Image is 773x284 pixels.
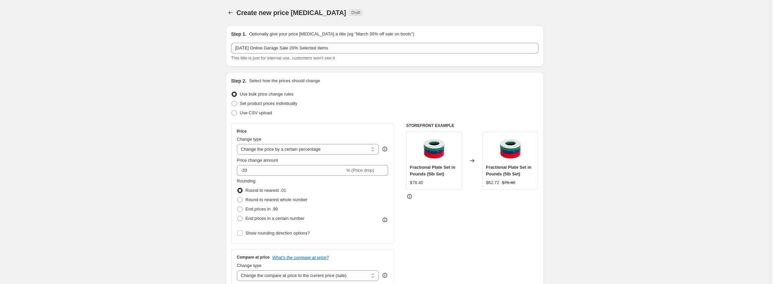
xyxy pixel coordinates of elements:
img: Fractional-Plate-Set-in-Pounds-Fringe-Sport-106826027_80x.jpg [497,135,524,162]
button: What's the compare at price? [272,255,329,260]
h2: Step 1. [231,31,247,37]
span: Fractional Plate Set in Pounds (5lb Set) [486,165,531,176]
img: Fractional-Plate-Set-in-Pounds-Fringe-Sport-106826027_80x.jpg [421,135,447,162]
span: Show rounding direction options? [246,231,310,236]
div: $78.40 [410,179,423,186]
h3: Compare at price [237,255,270,260]
input: 30% off holiday sale [231,43,538,53]
p: Select how the prices should change [249,78,320,84]
span: % (Price drop) [346,168,374,173]
h6: STOREFRONT EXAMPLE [406,123,538,128]
span: This title is just for internal use, customers won't see it [231,55,335,60]
span: Price change amount [237,158,278,163]
span: Create new price [MEDICAL_DATA] [237,9,346,16]
strike: $78.40 [502,179,515,186]
span: Use CSV upload [240,110,272,115]
span: Set product prices individually [240,101,297,106]
span: End prices in a certain number [246,216,305,221]
input: -15 [237,165,345,176]
span: Fractional Plate Set in Pounds (5lb Set) [410,165,455,176]
p: Optionally give your price [MEDICAL_DATA] a title (eg "March 30% off sale on boots") [249,31,414,37]
span: Change type [237,263,262,268]
span: Round to nearest whole number [246,197,308,202]
span: Draft [351,10,360,15]
div: $62.72 [486,179,499,186]
h2: Step 2. [231,78,247,84]
span: Round to nearest .01 [246,188,286,193]
span: Change type [237,137,262,142]
div: help [381,272,388,279]
span: Rounding [237,178,256,183]
h3: Price [237,129,247,134]
button: Price change jobs [226,8,235,17]
span: Use bulk price change rules [240,92,293,97]
span: End prices in .99 [246,206,278,211]
div: help [381,146,388,152]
